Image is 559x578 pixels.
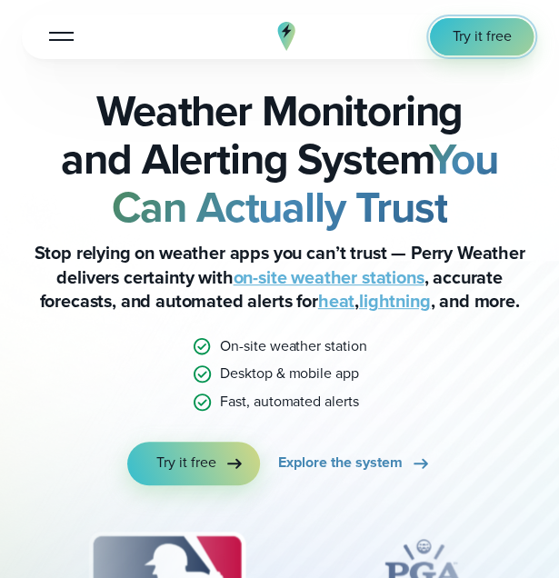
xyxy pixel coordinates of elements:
[318,288,354,314] a: heat
[452,26,512,47] span: Try it free
[112,127,498,239] strong: You Can Actually Trust
[220,336,367,357] p: On-site weather station
[278,442,432,485] a: Explore the system
[220,364,360,384] p: Desktop & mobile app
[220,392,360,413] p: Fast, automated alerts
[359,288,430,314] a: lightning
[22,87,537,231] h2: Weather Monitoring and Alerting System
[22,242,537,314] p: Stop relying on weather apps you can’t trust — Perry Weather delivers certainty with , accurate f...
[278,453,403,473] span: Explore the system
[127,442,260,485] a: Try it free
[430,18,534,55] a: Try it free
[156,453,216,473] span: Try it free
[233,264,424,291] a: on-site weather stations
